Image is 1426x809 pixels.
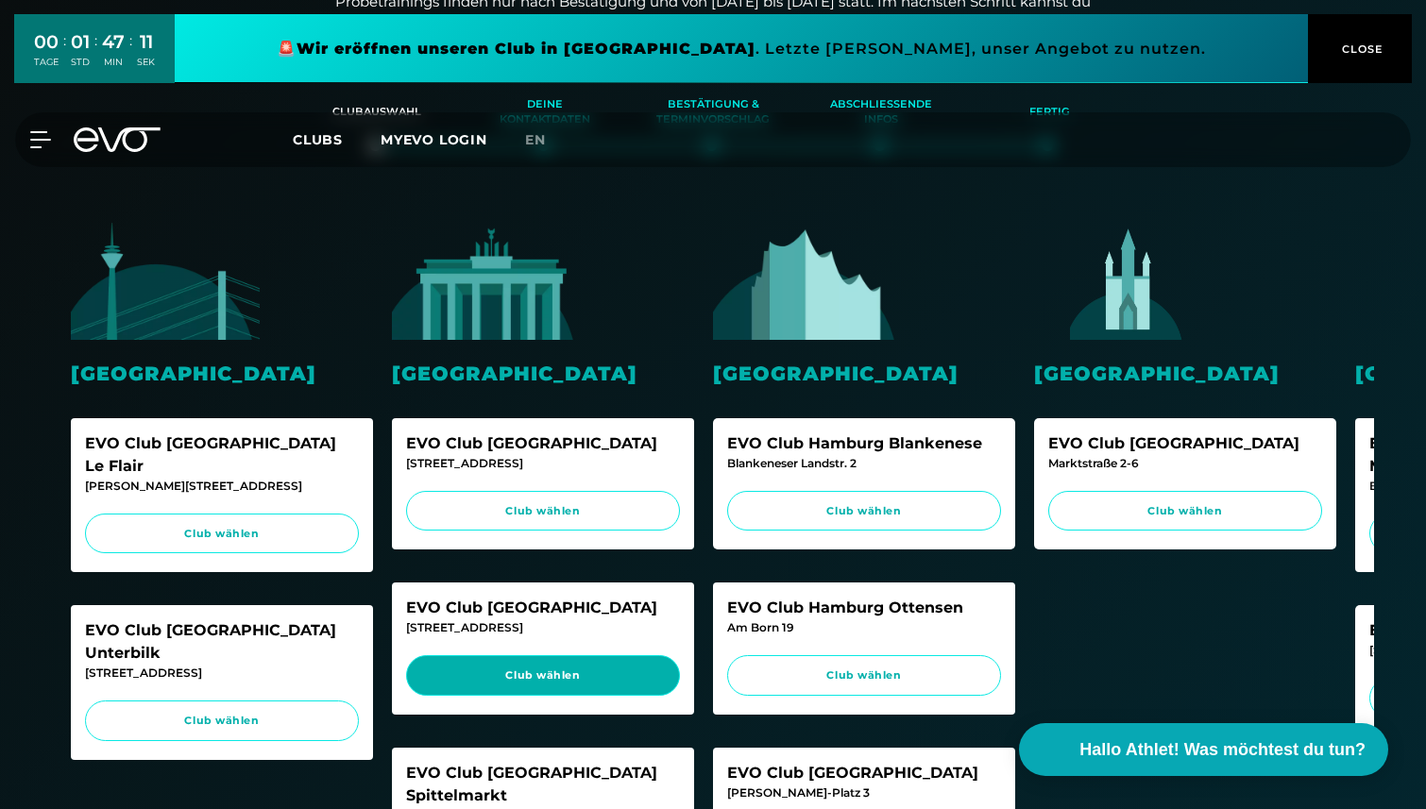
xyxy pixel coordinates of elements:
[85,478,359,495] div: [PERSON_NAME][STREET_ADDRESS]
[102,56,125,69] div: MIN
[85,619,359,665] div: EVO Club [GEOGRAPHIC_DATA] Unterbilk
[392,222,581,340] img: evofitness
[1048,455,1322,472] div: Marktstraße 2-6
[424,503,662,519] span: Club wählen
[63,30,66,80] div: :
[406,432,680,455] div: EVO Club [GEOGRAPHIC_DATA]
[406,762,680,807] div: EVO Club [GEOGRAPHIC_DATA] Spittelmarkt
[727,432,1001,455] div: EVO Club Hamburg Blankenese
[1079,737,1366,763] span: Hallo Athlet! Was möchtest du tun?
[406,655,680,696] a: Club wählen
[71,28,90,56] div: 01
[1066,503,1304,519] span: Club wählen
[94,30,97,80] div: :
[1308,14,1412,83] button: CLOSE
[727,784,1001,801] div: [PERSON_NAME]-Platz 3
[1019,723,1388,776] button: Hallo Athlet! Was möchtest du tun?
[727,619,1001,636] div: Am Born 19
[1034,222,1223,340] img: evofitness
[727,762,1001,784] div: EVO Club [GEOGRAPHIC_DATA]
[34,56,59,69] div: TAGE
[71,56,90,69] div: STD
[71,222,260,340] img: evofitness
[1034,359,1336,388] div: [GEOGRAPHIC_DATA]
[713,222,902,340] img: evofitness
[85,700,359,741] a: Club wählen
[424,667,662,683] span: Club wählen
[293,130,381,148] a: Clubs
[745,503,983,519] span: Club wählen
[103,526,341,542] span: Club wählen
[34,28,59,56] div: 00
[525,131,546,148] span: en
[293,131,343,148] span: Clubs
[85,432,359,478] div: EVO Club [GEOGRAPHIC_DATA] Le Flair
[727,455,1001,472] div: Blankeneser Landstr. 2
[103,713,341,729] span: Club wählen
[406,597,680,619] div: EVO Club [GEOGRAPHIC_DATA]
[713,359,1015,388] div: [GEOGRAPHIC_DATA]
[406,455,680,472] div: [STREET_ADDRESS]
[102,28,125,56] div: 47
[1048,491,1322,531] a: Club wählen
[1048,432,1322,455] div: EVO Club [GEOGRAPHIC_DATA]
[1337,41,1384,58] span: CLOSE
[727,597,1001,619] div: EVO Club Hamburg Ottensen
[85,665,359,682] div: [STREET_ADDRESS]
[392,359,694,388] div: [GEOGRAPHIC_DATA]
[137,56,155,69] div: SEK
[406,491,680,531] a: Club wählen
[85,514,359,554] a: Club wählen
[727,491,1001,531] a: Club wählen
[525,129,569,151] a: en
[381,131,487,148] a: MYEVO LOGIN
[137,28,155,56] div: 11
[727,655,1001,696] a: Club wählen
[71,359,373,388] div: [GEOGRAPHIC_DATA]
[406,619,680,636] div: [STREET_ADDRESS]
[129,30,132,80] div: :
[745,667,983,683] span: Club wählen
